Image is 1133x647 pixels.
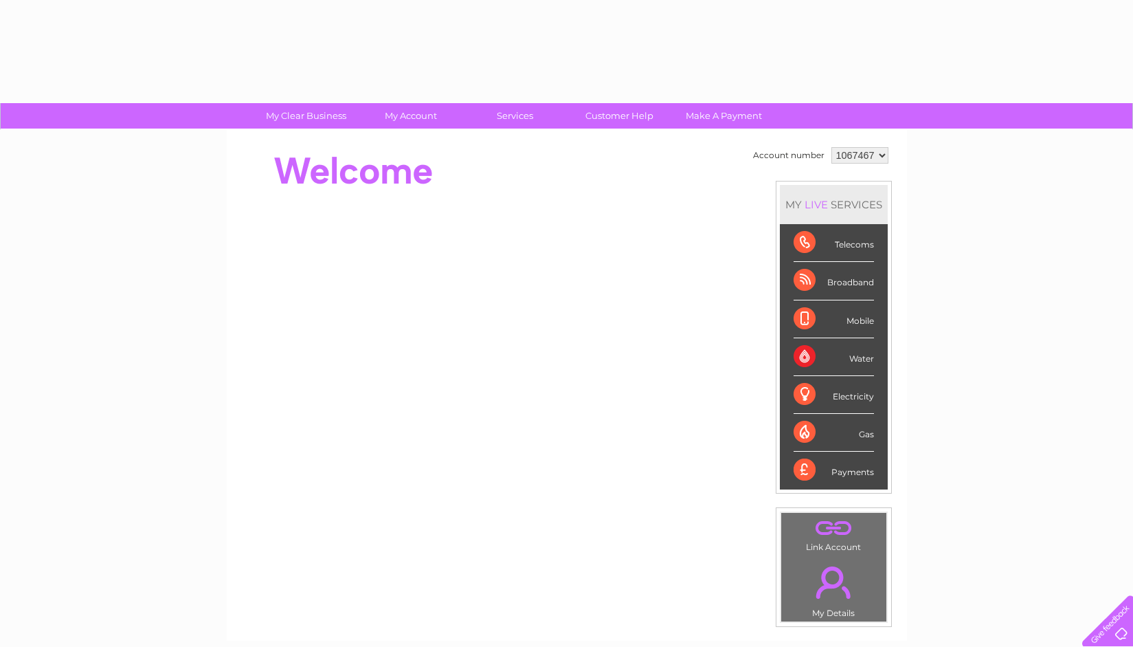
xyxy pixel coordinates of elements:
td: Account number [750,144,828,167]
a: . [785,558,883,606]
a: . [785,516,883,540]
div: Telecoms [794,224,874,262]
div: Payments [794,452,874,489]
div: Mobile [794,300,874,338]
div: LIVE [802,198,831,211]
td: Link Account [781,512,887,556]
a: My Account [354,103,467,129]
div: Gas [794,414,874,452]
a: My Clear Business [249,103,363,129]
div: MY SERVICES [780,185,888,224]
div: Broadband [794,262,874,300]
a: Customer Help [563,103,676,129]
div: Electricity [794,376,874,414]
a: Make A Payment [667,103,781,129]
a: Services [458,103,572,129]
td: My Details [781,555,887,622]
div: Water [794,338,874,376]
